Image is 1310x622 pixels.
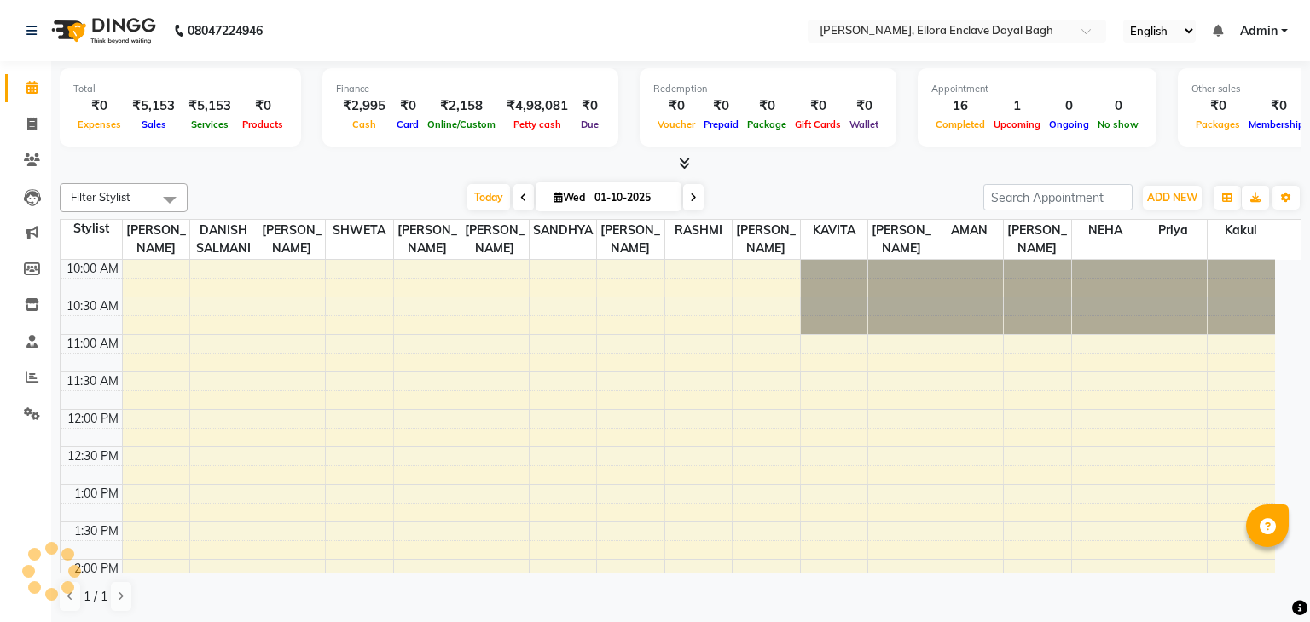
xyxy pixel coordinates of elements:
[1045,118,1093,130] span: Ongoing
[63,260,122,278] div: 10:00 AM
[467,184,510,210] span: Today
[500,96,575,116] div: ₹4,98,081
[71,522,122,540] div: 1:30 PM
[1143,186,1202,210] button: ADD NEW
[71,485,122,503] div: 1:00 PM
[549,191,589,204] span: Wed
[190,220,258,259] span: DANISH SALMANI
[577,118,603,130] span: Due
[238,96,287,116] div: ₹0
[989,96,1045,116] div: 1
[1072,220,1139,241] span: NEHA
[73,82,287,96] div: Total
[1191,96,1244,116] div: ₹0
[597,220,664,259] span: [PERSON_NAME]
[123,220,190,259] span: [PERSON_NAME]
[845,118,883,130] span: Wallet
[71,560,122,578] div: 2:00 PM
[989,118,1045,130] span: Upcoming
[392,118,423,130] span: Card
[1093,118,1143,130] span: No show
[64,447,122,465] div: 12:30 PM
[182,96,238,116] div: ₹5,153
[461,220,529,259] span: [PERSON_NAME]
[931,118,989,130] span: Completed
[137,118,171,130] span: Sales
[509,118,565,130] span: Petty cash
[187,118,233,130] span: Services
[64,410,122,428] div: 12:00 PM
[336,96,392,116] div: ₹2,995
[61,220,122,238] div: Stylist
[653,118,699,130] span: Voucher
[589,185,675,210] input: 2025-10-01
[653,82,883,96] div: Redemption
[1191,118,1244,130] span: Packages
[43,7,160,55] img: logo
[665,220,733,241] span: RASHMI
[1208,220,1275,241] span: kakul
[699,96,743,116] div: ₹0
[936,220,1004,241] span: AMAN
[743,118,791,130] span: Package
[1045,96,1093,116] div: 0
[1139,220,1207,241] span: Priya
[63,335,122,353] div: 11:00 AM
[392,96,423,116] div: ₹0
[791,118,845,130] span: Gift Cards
[84,588,107,606] span: 1 / 1
[394,220,461,259] span: [PERSON_NAME]
[423,96,500,116] div: ₹2,158
[983,184,1133,210] input: Search Appointment
[743,96,791,116] div: ₹0
[1147,191,1197,204] span: ADD NEW
[238,118,287,130] span: Products
[348,118,380,130] span: Cash
[845,96,883,116] div: ₹0
[733,220,800,259] span: [PERSON_NAME]
[125,96,182,116] div: ₹5,153
[188,7,263,55] b: 08047224946
[336,82,605,96] div: Finance
[530,220,597,241] span: SANDHYA
[63,372,122,390] div: 11:30 AM
[63,297,122,315] div: 10:30 AM
[699,118,743,130] span: Prepaid
[326,220,393,241] span: SHWETA
[791,96,845,116] div: ₹0
[423,118,500,130] span: Online/Custom
[1004,220,1071,259] span: [PERSON_NAME]
[1093,96,1143,116] div: 0
[653,96,699,116] div: ₹0
[258,220,326,259] span: [PERSON_NAME]
[575,96,605,116] div: ₹0
[73,96,125,116] div: ₹0
[1240,22,1278,40] span: Admin
[801,220,868,241] span: KAVITA
[868,220,936,259] span: [PERSON_NAME]
[931,96,989,116] div: 16
[931,82,1143,96] div: Appointment
[73,118,125,130] span: Expenses
[71,190,130,204] span: Filter Stylist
